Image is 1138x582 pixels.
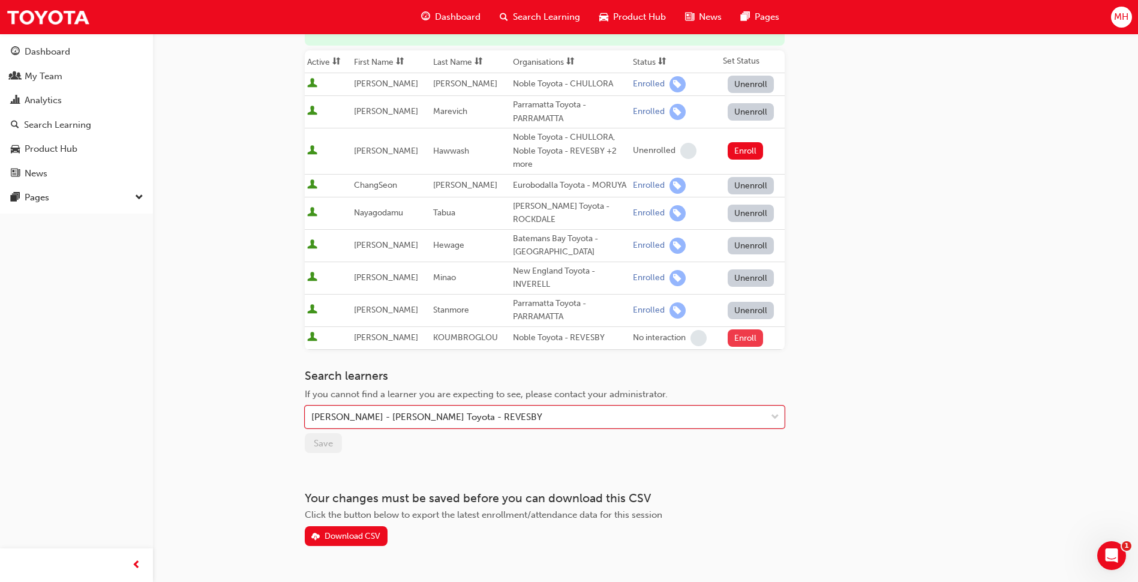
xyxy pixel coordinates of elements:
button: DashboardMy TeamAnalyticsSearch LearningProduct HubNews [5,38,148,187]
a: guage-iconDashboard [412,5,490,29]
span: User is active [307,179,317,191]
button: Save [305,433,342,453]
span: search-icon [11,120,19,131]
iframe: Intercom live chat [1097,541,1126,570]
span: User is active [307,272,317,284]
div: Noble Toyota - REVESBY [513,331,628,345]
span: learningRecordVerb_ENROLL-icon [669,238,686,254]
span: [PERSON_NAME] [433,180,497,190]
span: learningRecordVerb_ENROLL-icon [669,178,686,194]
span: [PERSON_NAME] [354,332,418,343]
button: Unenroll [728,76,774,93]
span: User is active [307,239,317,251]
h3: Your changes must be saved before you can download this CSV [305,491,785,505]
img: Trak [6,4,90,31]
th: Toggle SortBy [630,50,720,73]
span: sorting-icon [658,57,666,67]
span: Click the button below to export the latest enrollment/attendance data for this session [305,509,662,520]
span: search-icon [500,10,508,25]
span: [PERSON_NAME] [354,106,418,116]
span: learningRecordVerb_ENROLL-icon [669,302,686,319]
a: Product Hub [5,138,148,160]
div: New England Toyota - INVERELL [513,265,628,292]
span: car-icon [11,144,20,155]
span: guage-icon [421,10,430,25]
span: learningRecordVerb_ENROLL-icon [669,270,686,286]
div: My Team [25,70,62,83]
span: learningRecordVerb_ENROLL-icon [669,76,686,92]
span: [PERSON_NAME] [354,79,418,89]
span: car-icon [599,10,608,25]
span: pages-icon [11,193,20,203]
th: Toggle SortBy [352,50,431,73]
span: KOUMBROGLOU [433,332,498,343]
div: Enrolled [633,106,665,118]
div: Enrolled [633,79,665,90]
span: pages-icon [741,10,750,25]
span: sorting-icon [475,57,483,67]
th: Toggle SortBy [431,50,511,73]
span: Product Hub [613,10,666,24]
button: Pages [5,187,148,209]
button: Unenroll [728,302,774,319]
div: Enrolled [633,272,665,284]
span: 1 [1122,541,1131,551]
h3: Search learners [305,369,785,383]
button: Download CSV [305,526,388,546]
th: Set Status [720,50,785,73]
span: Pages [755,10,779,24]
span: learningRecordVerb_NONE-icon [690,330,707,346]
div: Enrolled [633,240,665,251]
span: User is active [307,78,317,90]
span: If you cannot find a learner you are expecting to see, please contact your administrator. [305,389,668,400]
a: car-iconProduct Hub [590,5,675,29]
span: Search Learning [513,10,580,24]
span: learningRecordVerb_ENROLL-icon [669,205,686,221]
div: Parramatta Toyota - PARRAMATTA [513,297,628,324]
span: Hewage [433,240,464,250]
a: news-iconNews [675,5,731,29]
span: sorting-icon [332,57,341,67]
div: Enrolled [633,208,665,219]
span: people-icon [11,71,20,82]
button: Unenroll [728,205,774,222]
div: Search Learning [24,118,91,132]
span: prev-icon [132,558,141,573]
span: learningRecordVerb_ENROLL-icon [669,104,686,120]
div: News [25,167,47,181]
span: Dashboard [435,10,481,24]
span: down-icon [135,190,143,206]
span: down-icon [771,410,779,425]
span: News [699,10,722,24]
div: Enrolled [633,305,665,316]
a: Analytics [5,89,148,112]
div: [PERSON_NAME] - [PERSON_NAME] Toyota - REVESBY [311,410,542,424]
a: Search Learning [5,114,148,136]
div: Pages [25,191,49,205]
span: Tabua [433,208,455,218]
span: User is active [307,106,317,118]
div: Eurobodalla Toyota - MORUYA [513,179,628,193]
span: Save [314,438,333,449]
div: Dashboard [25,45,70,59]
button: Enroll [728,142,764,160]
a: News [5,163,148,185]
span: [PERSON_NAME] [433,79,497,89]
span: sorting-icon [396,57,404,67]
div: [PERSON_NAME] Toyota - ROCKDALE [513,200,628,227]
span: Stanmore [433,305,469,315]
th: Toggle SortBy [511,50,630,73]
button: Unenroll [728,103,774,121]
span: User is active [307,332,317,344]
a: My Team [5,65,148,88]
div: Unenrolled [633,145,675,157]
span: chart-icon [11,95,20,106]
span: [PERSON_NAME] [354,240,418,250]
span: Hawwash [433,146,469,156]
span: User is active [307,145,317,157]
div: Product Hub [25,142,77,156]
span: User is active [307,207,317,219]
span: Nayagodamu [354,208,403,218]
div: Noble Toyota - CHULLORA, Noble Toyota - REVESBY +2 more [513,131,628,172]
